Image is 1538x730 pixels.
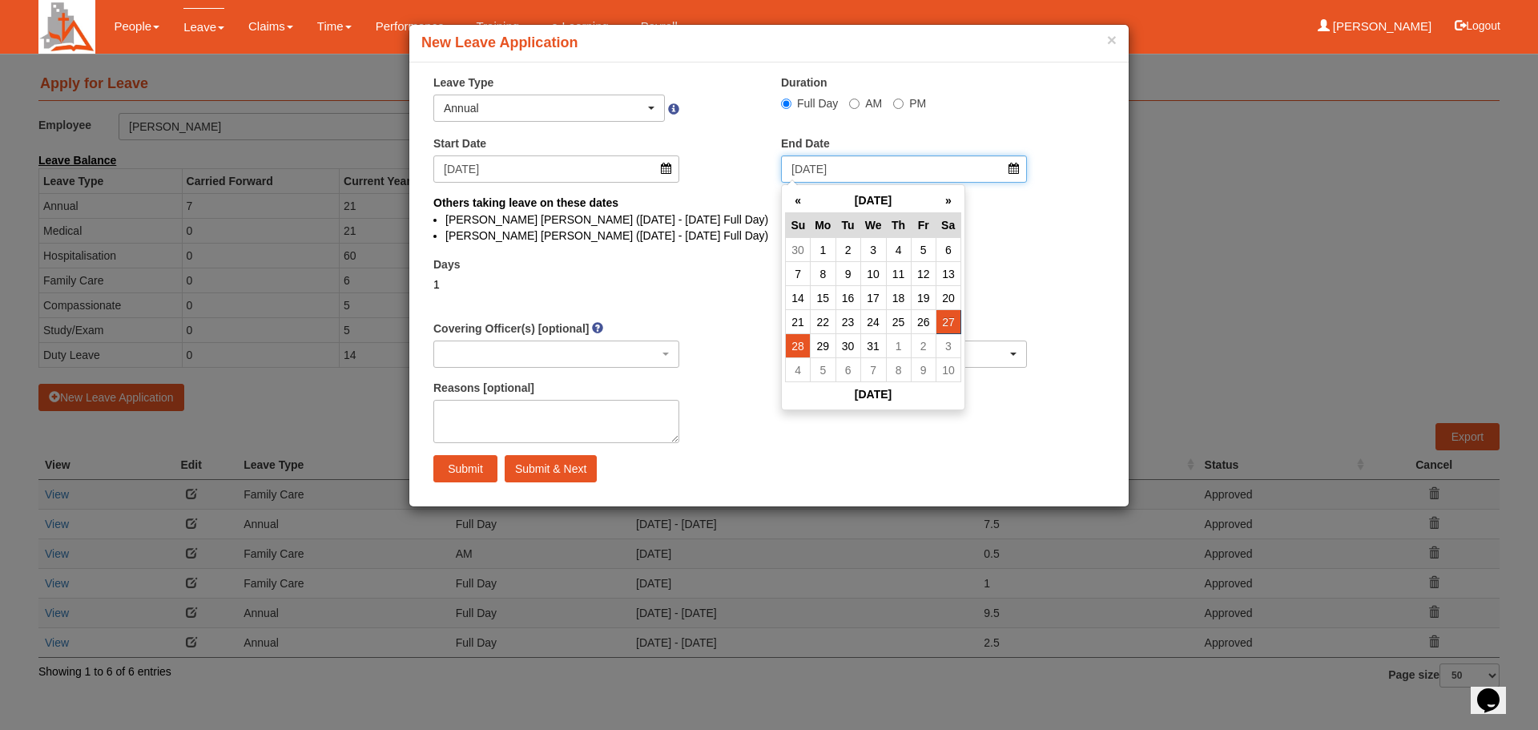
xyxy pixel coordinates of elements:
th: « [786,188,811,213]
td: 4 [886,238,911,262]
th: Su [786,213,811,238]
td: 20 [936,286,960,310]
td: 15 [811,286,835,310]
td: 1 [811,238,835,262]
td: 19 [911,286,936,310]
input: Submit [433,455,497,482]
td: 26 [911,310,936,334]
td: 24 [860,310,886,334]
td: 21 [786,310,811,334]
span: PM [909,97,926,110]
td: 11 [886,262,911,286]
td: 10 [860,262,886,286]
th: Th [886,213,911,238]
label: Start Date [433,135,486,151]
iframe: chat widget [1471,666,1522,714]
td: 4 [786,358,811,382]
td: 30 [835,334,860,358]
td: 22 [811,310,835,334]
div: 1 [433,276,679,292]
th: [DATE] [811,188,936,213]
td: 3 [860,238,886,262]
th: Sa [936,213,960,238]
td: 18 [886,286,911,310]
td: 31 [860,334,886,358]
b: Others taking leave on these dates [433,196,618,209]
th: Tu [835,213,860,238]
span: AM [865,97,882,110]
th: » [936,188,960,213]
span: Full Day [797,97,838,110]
input: d/m/yyyy [433,155,679,183]
td: 5 [811,358,835,382]
td: 14 [786,286,811,310]
td: 13 [936,262,960,286]
b: New Leave Application [421,34,578,50]
td: 6 [936,238,960,262]
td: 23 [835,310,860,334]
td: 2 [835,238,860,262]
td: 30 [786,238,811,262]
label: Covering Officer(s) [optional] [433,321,589,337]
td: 8 [811,262,835,286]
td: 9 [911,358,936,382]
th: We [860,213,886,238]
td: 2 [911,334,936,358]
li: [PERSON_NAME] [PERSON_NAME] ([DATE] - [DATE] Full Day) [445,228,1093,244]
td: 7 [786,262,811,286]
label: Leave Type [433,75,493,91]
td: 7 [860,358,886,382]
button: Annual [433,95,665,122]
td: 28 [786,334,811,358]
th: Fr [911,213,936,238]
button: × [1107,31,1117,48]
label: Duration [781,75,827,91]
td: 25 [886,310,911,334]
label: Reasons [optional] [433,380,534,396]
td: 12 [911,262,936,286]
div: Annual [444,100,645,116]
td: 27 [936,310,960,334]
th: Mo [811,213,835,238]
td: 5 [911,238,936,262]
td: 1 [886,334,911,358]
td: 6 [835,358,860,382]
td: 29 [811,334,835,358]
td: 17 [860,286,886,310]
td: 8 [886,358,911,382]
input: Submit & Next [505,455,597,482]
input: d/m/yyyy [781,155,1027,183]
li: [PERSON_NAME] [PERSON_NAME] ([DATE] - [DATE] Full Day) [445,212,1093,228]
label: End Date [781,135,830,151]
td: 9 [835,262,860,286]
label: Days [433,256,460,272]
td: 3 [936,334,960,358]
td: 16 [835,286,860,310]
th: [DATE] [786,382,961,407]
td: 10 [936,358,960,382]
